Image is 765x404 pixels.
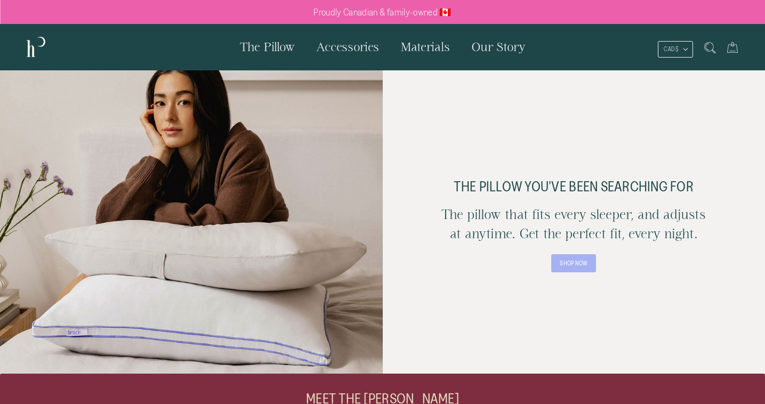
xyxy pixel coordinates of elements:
[305,24,390,70] a: Accessories
[461,24,536,70] a: Our Story
[313,7,452,18] p: Proudly Canadian & family-owned 🇨🇦
[551,254,596,272] a: SHOP NOW
[316,40,379,53] span: Accessories
[229,24,305,70] a: The Pillow
[440,179,707,194] p: the pillow you've been searching for
[240,40,295,53] span: The Pillow
[390,24,461,70] a: Materials
[471,40,526,53] span: Our Story
[658,41,693,58] button: CAD $
[400,40,450,53] span: Materials
[440,205,707,244] h2: The pillow that fits every sleeper, and adjusts at anytime. Get the perfect fit, every night.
